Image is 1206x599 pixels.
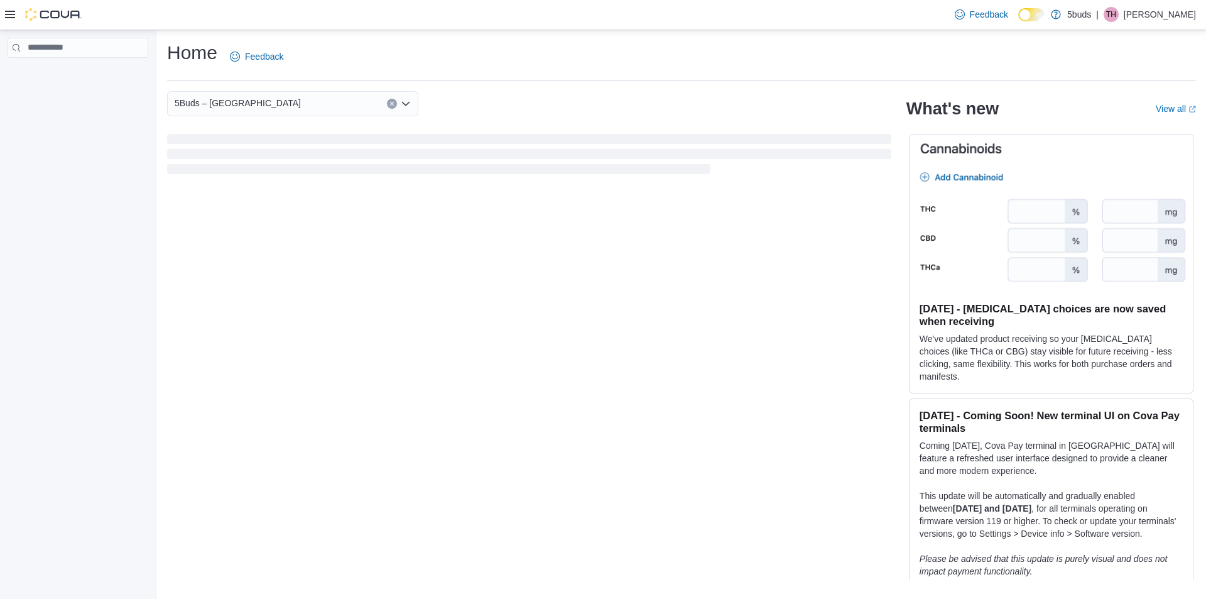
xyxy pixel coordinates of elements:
span: Feedback [970,8,1008,21]
p: 5buds [1067,7,1091,22]
h2: What's new [906,99,999,119]
span: TH [1106,7,1116,22]
h1: Home [167,40,217,65]
p: Coming [DATE], Cova Pay terminal in [GEOGRAPHIC_DATA] will feature a refreshed user interface des... [920,439,1183,477]
h3: [DATE] - Coming Soon! New terminal UI on Cova Pay terminals [920,409,1183,434]
a: Feedback [950,2,1013,27]
span: Dark Mode [1018,21,1019,22]
input: Dark Mode [1018,8,1045,21]
h3: [DATE] - [MEDICAL_DATA] choices are now saved when receiving [920,302,1183,327]
span: 5Buds – [GEOGRAPHIC_DATA] [175,96,301,111]
button: Open list of options [401,99,411,109]
strong: [DATE] and [DATE] [953,503,1031,514]
p: [PERSON_NAME] [1124,7,1196,22]
p: We've updated product receiving so your [MEDICAL_DATA] choices (like THCa or CBG) stay visible fo... [920,332,1183,383]
nav: Complex example [8,60,148,91]
img: Cova [25,8,82,21]
a: Feedback [225,44,288,69]
p: This update will be automatically and gradually enabled between , for all terminals operating on ... [920,490,1183,540]
button: Clear input [387,99,397,109]
div: Taylor Harkins [1104,7,1119,22]
svg: External link [1188,106,1196,113]
p: | [1096,7,1099,22]
a: View allExternal link [1156,104,1196,114]
span: Loading [167,136,891,177]
span: Feedback [245,50,283,63]
em: Please be advised that this update is purely visual and does not impact payment functionality. [920,554,1168,576]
